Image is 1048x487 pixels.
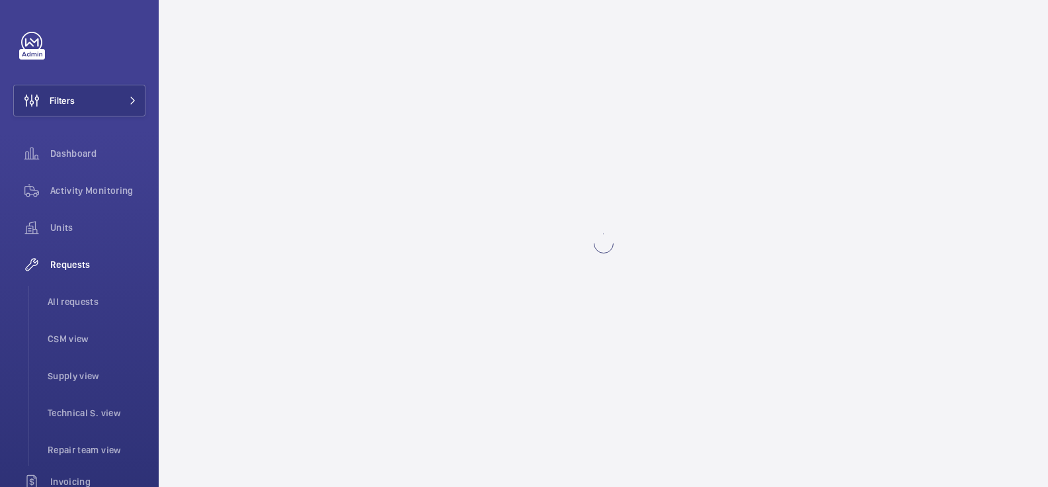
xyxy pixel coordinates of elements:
[13,85,145,116] button: Filters
[50,147,145,160] span: Dashboard
[50,258,145,271] span: Requests
[48,332,145,345] span: CSM view
[48,369,145,382] span: Supply view
[50,221,145,234] span: Units
[48,443,145,457] span: Repair team view
[50,184,145,197] span: Activity Monitoring
[48,295,145,308] span: All requests
[50,94,75,107] span: Filters
[48,406,145,420] span: Technical S. view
